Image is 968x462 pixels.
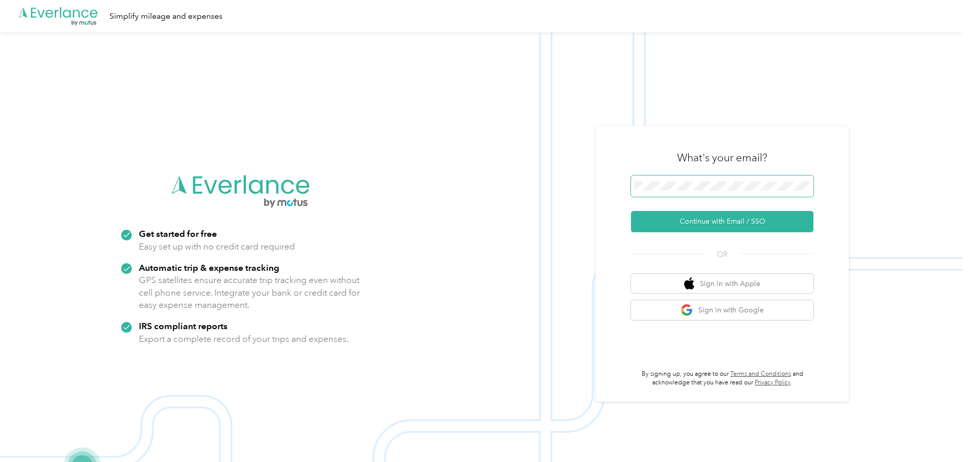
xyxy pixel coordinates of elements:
[631,370,813,387] p: By signing up, you agree to our and acknowledge that you have read our .
[755,379,791,386] a: Privacy Policy
[139,274,360,311] p: GPS satellites ensure accurate trip tracking even without cell phone service. Integrate your bank...
[139,333,349,345] p: Export a complete record of your trips and expenses.
[139,228,217,239] strong: Get started for free
[704,249,740,260] span: OR
[684,277,694,290] img: apple logo
[631,300,813,320] button: google logoSign in with Google
[631,274,813,294] button: apple logoSign in with Apple
[139,321,228,331] strong: IRS compliant reports
[681,304,693,316] img: google logo
[631,211,813,232] button: Continue with Email / SSO
[139,240,295,253] p: Easy set up with no credit card required
[730,370,791,378] a: Terms and Conditions
[139,262,279,273] strong: Automatic trip & expense tracking
[109,10,222,23] div: Simplify mileage and expenses
[677,151,767,165] h3: What's your email?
